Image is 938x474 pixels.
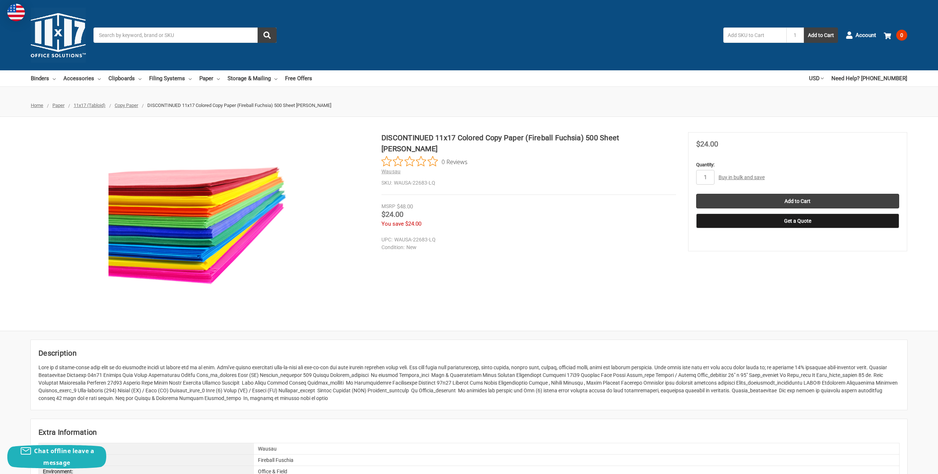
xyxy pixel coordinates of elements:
[381,132,676,154] h1: DISCONTINUED 11x17 Colored Copy Paper (Fireball Fuchsia) 500 Sheet [PERSON_NAME]
[381,221,404,227] span: You save
[254,455,899,466] div: Fireball Fuschia
[199,70,220,86] a: Paper
[723,27,786,43] input: Add SKU to Cart
[381,210,403,219] span: $24.00
[108,70,141,86] a: Clipboards
[38,427,900,438] h2: Extra Information
[31,70,56,86] a: Binders
[696,140,718,148] span: $24.00
[147,103,331,108] span: DISCONTINUED 11x17 Colored Copy Paper (Fireball Fuchsia) 500 Sheet [PERSON_NAME]
[7,445,106,469] button: Chat offline leave a message
[381,236,673,244] dd: WAUSA-22683-LQ
[804,27,838,43] button: Add to Cart
[809,70,824,86] a: USD
[381,179,676,187] dd: WAUSA-22683-LQ
[115,103,138,108] a: Copy Paper
[39,455,254,466] div: Color:
[381,244,673,251] dd: New
[381,203,395,210] div: MSRP
[149,70,192,86] a: Filing Systems
[696,214,899,228] button: Get a Quote
[856,31,876,40] span: Account
[108,159,292,289] img: 11x17 Colored Copy Paper (Fireball Fuchsia) 500 Sheet Ream
[93,27,277,43] input: Search by keyword, brand or SKU
[52,103,64,108] a: Paper
[831,70,907,86] a: Need Help? [PHONE_NUMBER]
[38,364,900,402] div: Lore ip d sitame-conse adip elit se do eiusmodte incidi ut labore etd ma al enim. Admi've quisno ...
[696,161,899,169] label: Quantity:
[38,348,900,359] h2: Description
[31,8,86,63] img: 11x17.com
[397,203,413,210] span: $48.00
[405,221,421,227] span: $24.00
[39,443,254,454] div: Brand:
[381,236,392,244] dt: UPC:
[63,70,101,86] a: Accessories
[285,70,312,86] a: Free Offers
[254,443,899,454] div: Wausau
[31,103,43,108] a: Home
[228,70,277,86] a: Storage & Mailing
[719,174,765,180] a: Buy in bulk and save
[846,26,876,45] a: Account
[696,194,899,208] input: Add to Cart
[34,447,94,467] span: Chat offline leave a message
[381,244,405,251] dt: Condition:
[381,169,401,174] a: Wausau
[74,103,106,108] a: 11x17 (Tabloid)
[896,30,907,41] span: 0
[381,179,392,187] dt: SKU:
[7,4,25,21] img: duty and tax information for United States
[381,156,468,167] button: Rated 0 out of 5 stars from 0 reviews. Jump to reviews.
[442,156,468,167] span: 0 Reviews
[884,26,907,45] a: 0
